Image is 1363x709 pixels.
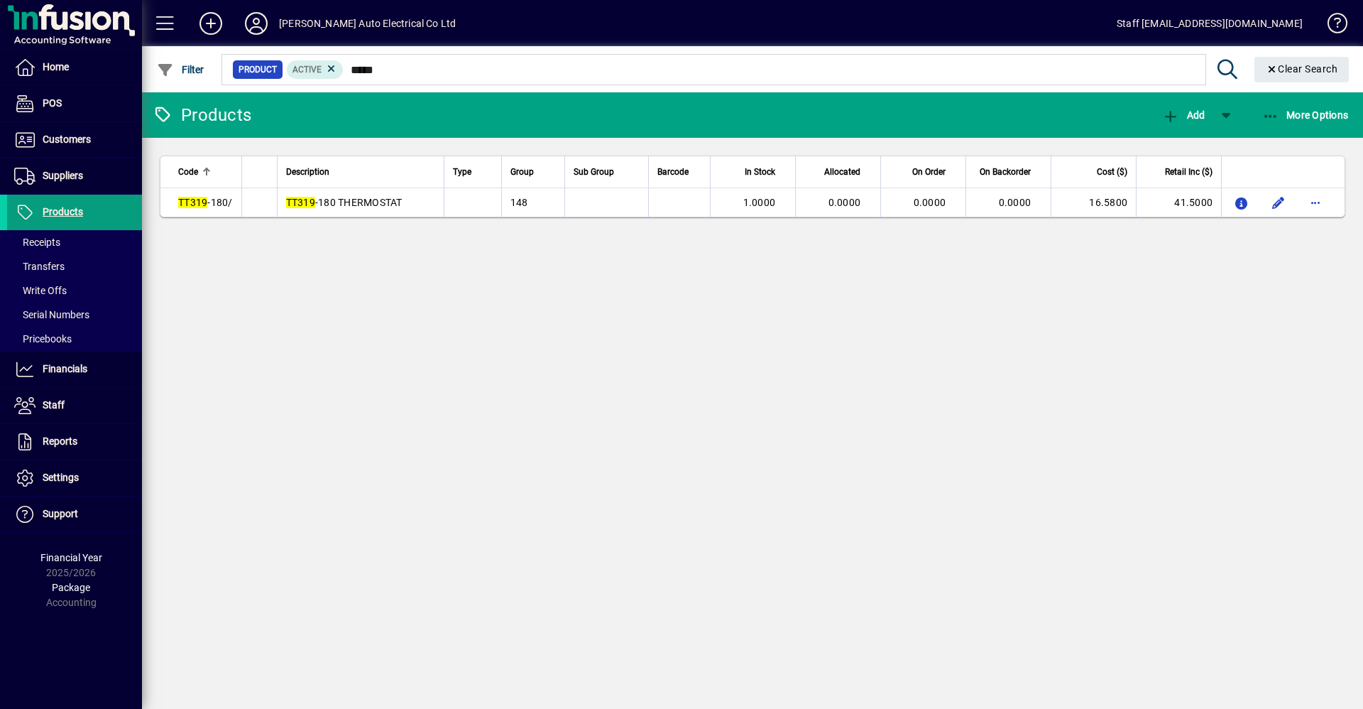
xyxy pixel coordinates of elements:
[824,164,860,180] span: Allocated
[178,164,198,180] span: Code
[999,197,1031,208] span: 0.0000
[239,63,277,77] span: Product
[1317,3,1345,49] a: Knowledge Base
[43,206,83,217] span: Products
[40,552,102,563] span: Financial Year
[1051,188,1136,217] td: 16.5800
[43,363,87,374] span: Financials
[14,261,65,272] span: Transfers
[574,164,614,180] span: Sub Group
[804,164,873,180] div: Allocated
[287,60,344,79] mat-chip: Activation Status: Active
[7,497,142,532] a: Support
[1254,57,1350,82] button: Clear
[157,64,204,75] span: Filter
[286,197,315,208] em: TT319
[7,86,142,121] a: POS
[1117,12,1303,35] div: Staff [EMAIL_ADDRESS][DOMAIN_NAME]
[52,582,90,593] span: Package
[1165,164,1213,180] span: Retail Inc ($)
[1262,109,1349,121] span: More Options
[7,303,142,327] a: Serial Numbers
[980,164,1031,180] span: On Backorder
[1304,191,1327,214] button: More options
[7,327,142,351] a: Pricebooks
[43,508,78,519] span: Support
[510,197,528,208] span: 148
[7,388,142,423] a: Staff
[657,164,689,180] span: Barcode
[828,197,861,208] span: 0.0000
[43,472,79,483] span: Settings
[574,164,640,180] div: Sub Group
[7,50,142,85] a: Home
[7,424,142,460] a: Reports
[7,158,142,194] a: Suppliers
[43,435,77,447] span: Reports
[7,230,142,254] a: Receipts
[14,237,60,248] span: Receipts
[7,278,142,303] a: Write Offs
[14,309,89,320] span: Serial Numbers
[7,352,142,387] a: Financials
[1159,102,1208,128] button: Add
[7,122,142,158] a: Customers
[1259,102,1352,128] button: More Options
[1136,188,1221,217] td: 41.5000
[234,11,279,36] button: Profile
[912,164,946,180] span: On Order
[743,197,776,208] span: 1.0000
[14,285,67,296] span: Write Offs
[43,399,65,411] span: Staff
[1162,109,1205,121] span: Add
[975,164,1044,180] div: On Backorder
[43,134,91,145] span: Customers
[1266,63,1338,75] span: Clear Search
[14,333,72,345] span: Pricebooks
[1267,191,1290,214] button: Edit
[178,164,233,180] div: Code
[286,197,403,208] span: -180 THERMOSTAT
[292,65,322,75] span: Active
[7,460,142,496] a: Settings
[188,11,234,36] button: Add
[510,164,534,180] span: Group
[745,164,775,180] span: In Stock
[7,254,142,278] a: Transfers
[453,164,471,180] span: Type
[914,197,946,208] span: 0.0000
[43,170,83,181] span: Suppliers
[43,61,69,72] span: Home
[286,164,435,180] div: Description
[178,197,233,208] span: -180/
[510,164,556,180] div: Group
[153,57,208,82] button: Filter
[43,97,62,109] span: POS
[657,164,701,180] div: Barcode
[279,12,456,35] div: [PERSON_NAME] Auto Electrical Co Ltd
[889,164,958,180] div: On Order
[719,164,788,180] div: In Stock
[453,164,493,180] div: Type
[153,104,251,126] div: Products
[1097,164,1127,180] span: Cost ($)
[178,197,207,208] em: TT319
[286,164,329,180] span: Description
